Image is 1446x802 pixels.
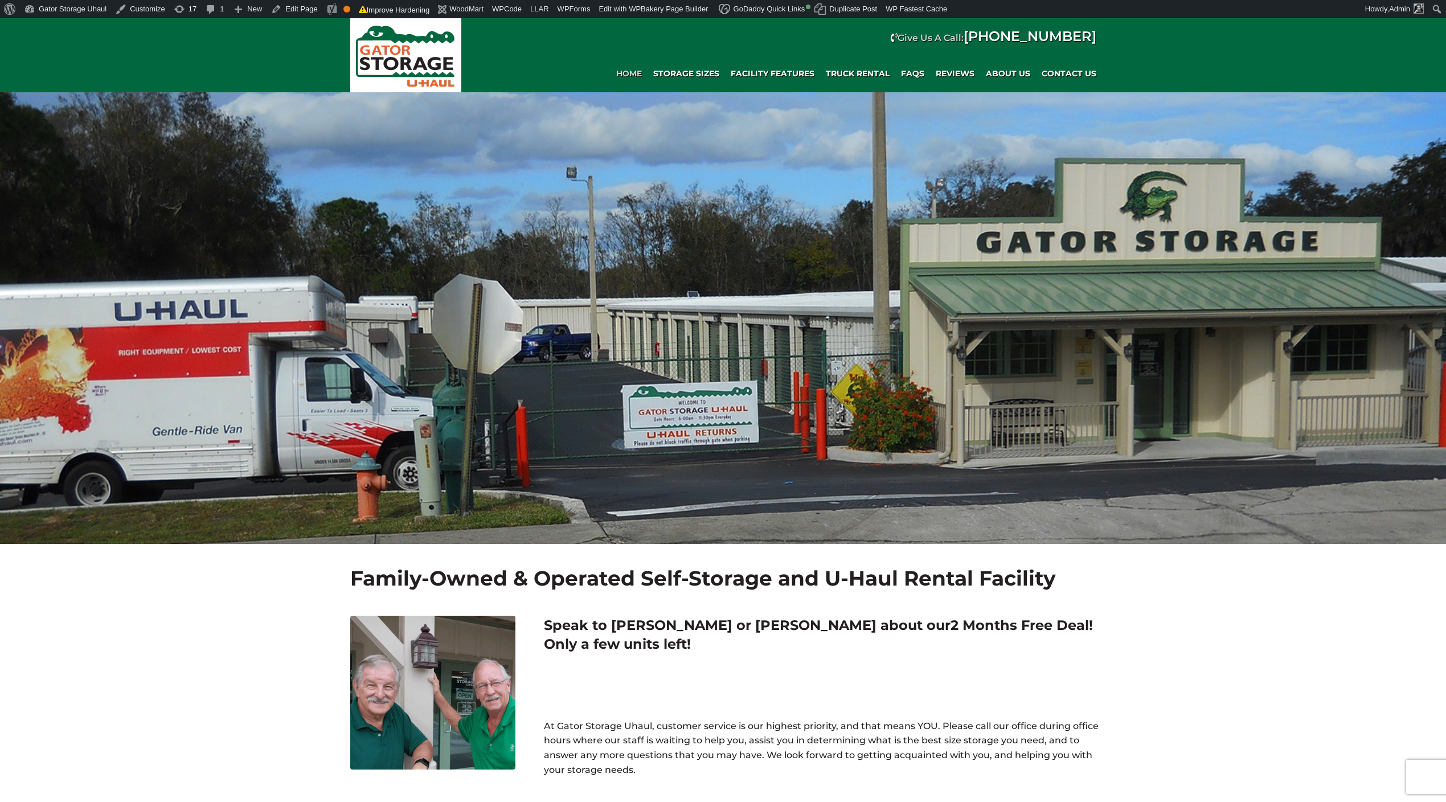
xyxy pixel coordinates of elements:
[986,69,1030,79] span: About Us
[438,5,447,14] img: icon
[980,62,1036,85] a: About Us
[350,616,515,770] img: Dave and Terry
[951,617,1089,633] span: 2 Months Free Deal
[611,62,648,85] a: Home
[343,6,350,13] div: OK
[653,69,719,79] span: Storage Sizes
[1042,69,1096,79] span: Contact Us
[616,69,642,79] span: Home
[350,18,461,92] img: Gator Storage Uhaul
[826,69,890,79] span: Truck Rental
[467,62,1102,85] div: Main navigation
[1389,5,1410,13] span: Admin
[964,28,1096,44] a: [PHONE_NUMBER]
[1036,62,1102,85] a: Contact Us
[350,564,1096,598] h1: Family-Owned & Operated Self-Storage and U-Haul Rental Facility
[936,69,974,79] span: REVIEWS
[901,69,924,79] span: FAQs
[731,69,814,79] span: Facility Features
[725,62,820,85] a: Facility Features
[648,62,725,85] a: Storage Sizes
[895,62,930,85] a: FAQs
[544,616,1105,654] h2: Speak to [PERSON_NAME] or [PERSON_NAME] about our ! Only a few units left!
[820,62,895,85] a: Truck Rental
[930,62,980,85] a: REVIEWS
[898,32,1096,43] strong: Give Us A Call:
[544,719,1105,777] header: At Gator Storage Uhaul, customer service is our highest priority, and that means YOU. Please call...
